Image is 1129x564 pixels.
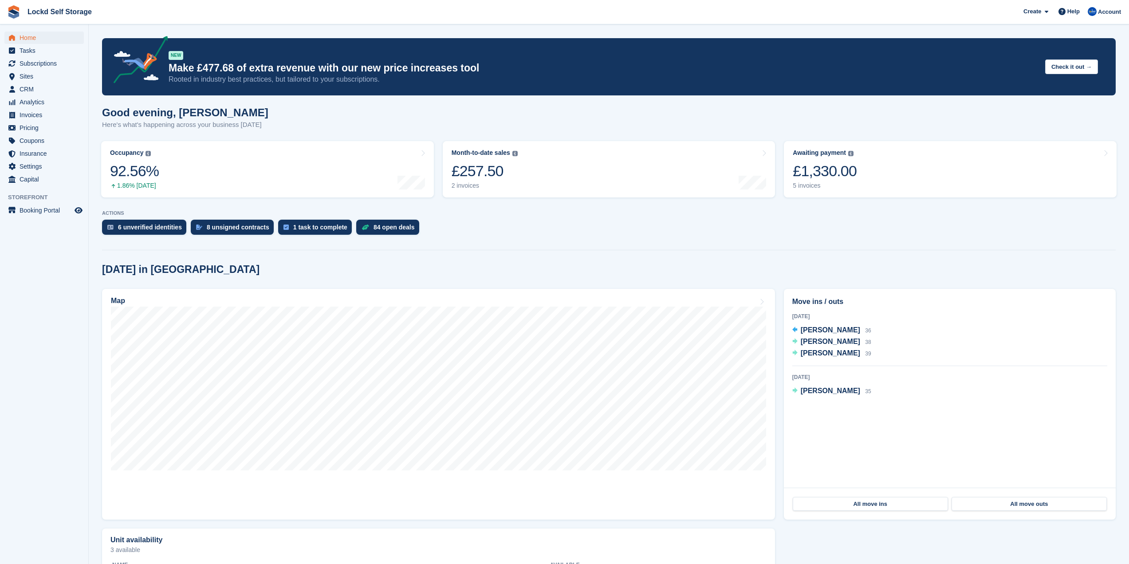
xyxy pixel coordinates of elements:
[4,83,84,95] a: menu
[196,225,202,230] img: contract_signature_icon-13c848040528278c33f63329250d36e43548de30e8caae1d1a13099fd9432cc5.svg
[792,312,1107,320] div: [DATE]
[8,193,88,202] span: Storefront
[110,547,767,553] p: 3 available
[792,386,871,397] a: [PERSON_NAME] 35
[4,32,84,44] a: menu
[111,297,125,305] h2: Map
[374,224,415,231] div: 84 open deals
[110,162,159,180] div: 92.56%
[102,289,775,520] a: Map
[73,205,84,216] a: Preview store
[362,224,369,230] img: deal-1b604bf984904fb50ccaf53a9ad4b4a5d6e5aea283cecdc64d6e3604feb123c2.svg
[356,220,424,239] a: 84 open deals
[102,120,268,130] p: Here's what's happening across your business [DATE]
[784,141,1117,197] a: Awaiting payment £1,330.00 5 invoices
[801,349,860,357] span: [PERSON_NAME]
[4,70,84,83] a: menu
[207,224,269,231] div: 8 unsigned contracts
[4,122,84,134] a: menu
[4,96,84,108] a: menu
[169,75,1038,84] p: Rooted in industry best practices, but tailored to your subscriptions.
[4,160,84,173] a: menu
[452,149,510,157] div: Month-to-date sales
[452,182,518,189] div: 2 invoices
[792,325,871,336] a: [PERSON_NAME] 36
[4,204,84,217] a: menu
[7,5,20,19] img: stora-icon-8386f47178a22dfd0bd8f6a31ec36ba5ce8667c1dd55bd0f319d3a0aa187defe.svg
[169,62,1038,75] p: Make £477.68 of extra revenue with our new price increases tool
[20,57,73,70] span: Subscriptions
[1088,7,1097,16] img: Jonny Bleach
[20,134,73,147] span: Coupons
[191,220,278,239] a: 8 unsigned contracts
[20,160,73,173] span: Settings
[110,149,143,157] div: Occupancy
[4,57,84,70] a: menu
[443,141,775,197] a: Month-to-date sales £257.50 2 invoices
[101,141,434,197] a: Occupancy 92.56% 1.86% [DATE]
[20,173,73,185] span: Capital
[20,204,73,217] span: Booking Portal
[792,296,1107,307] h2: Move ins / outs
[107,225,114,230] img: verify_identity-adf6edd0f0f0b5bbfe63781bf79b02c33cf7c696d77639b501bdc392416b5a36.svg
[792,336,871,348] a: [PERSON_NAME] 38
[20,44,73,57] span: Tasks
[801,326,860,334] span: [PERSON_NAME]
[952,497,1107,511] a: All move outs
[20,122,73,134] span: Pricing
[865,351,871,357] span: 39
[20,147,73,160] span: Insurance
[118,224,182,231] div: 6 unverified identities
[102,220,191,239] a: 6 unverified identities
[512,151,518,156] img: icon-info-grey-7440780725fd019a000dd9b08b2336e03edf1995a4989e88bcd33f0948082b44.svg
[102,264,260,276] h2: [DATE] in [GEOGRAPHIC_DATA]
[793,497,948,511] a: All move ins
[793,162,857,180] div: £1,330.00
[110,536,162,544] h2: Unit availability
[110,182,159,189] div: 1.86% [DATE]
[4,44,84,57] a: menu
[4,173,84,185] a: menu
[169,51,183,60] div: NEW
[865,339,871,345] span: 38
[1067,7,1080,16] span: Help
[20,32,73,44] span: Home
[20,83,73,95] span: CRM
[4,109,84,121] a: menu
[146,151,151,156] img: icon-info-grey-7440780725fd019a000dd9b08b2336e03edf1995a4989e88bcd33f0948082b44.svg
[4,147,84,160] a: menu
[106,36,168,87] img: price-adjustments-announcement-icon-8257ccfd72463d97f412b2fc003d46551f7dbcb40ab6d574587a9cd5c0d94...
[102,210,1116,216] p: ACTIONS
[1045,59,1098,74] button: Check it out →
[293,224,347,231] div: 1 task to complete
[278,220,356,239] a: 1 task to complete
[20,70,73,83] span: Sites
[801,338,860,345] span: [PERSON_NAME]
[452,162,518,180] div: £257.50
[20,109,73,121] span: Invoices
[4,134,84,147] a: menu
[801,387,860,394] span: [PERSON_NAME]
[1023,7,1041,16] span: Create
[792,348,871,359] a: [PERSON_NAME] 39
[793,149,846,157] div: Awaiting payment
[865,327,871,334] span: 36
[792,373,1107,381] div: [DATE]
[20,96,73,108] span: Analytics
[283,225,289,230] img: task-75834270c22a3079a89374b754ae025e5fb1db73e45f91037f5363f120a921f8.svg
[24,4,95,19] a: Lockd Self Storage
[865,388,871,394] span: 35
[848,151,854,156] img: icon-info-grey-7440780725fd019a000dd9b08b2336e03edf1995a4989e88bcd33f0948082b44.svg
[793,182,857,189] div: 5 invoices
[102,106,268,118] h1: Good evening, [PERSON_NAME]
[1098,8,1121,16] span: Account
